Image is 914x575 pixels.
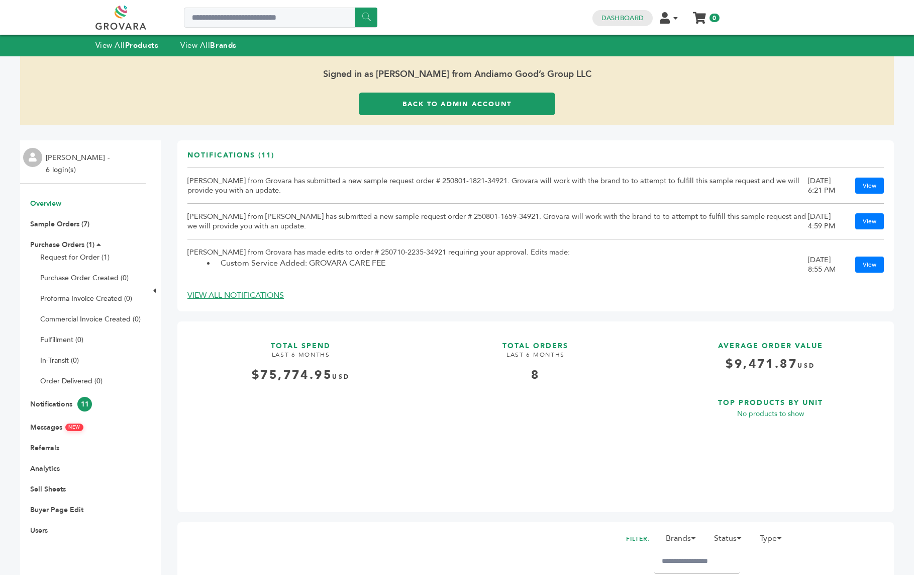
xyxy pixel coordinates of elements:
[30,526,48,535] a: Users
[855,213,884,229] a: View
[654,549,740,573] input: Filter by keywords
[422,332,649,351] h3: TOTAL ORDERS
[187,351,414,367] h4: LAST 6 MONTHS
[30,240,94,250] a: Purchase Orders (1)
[808,176,845,195] div: [DATE] 6:21 PM
[20,56,894,93] span: Signed in as [PERSON_NAME] from Andiamo Good’s Group LLC
[187,204,808,239] td: [PERSON_NAME] from [PERSON_NAME] has submitted a new sample request order # 250801-1659-34921. Gr...
[187,168,808,204] td: [PERSON_NAME] from Grovara has submitted a new sample request order # 250801-1821-34921. Grovara ...
[40,253,110,262] a: Request for Order (1)
[808,255,845,274] div: [DATE] 8:55 AM
[661,532,707,549] li: Brands
[30,443,59,453] a: Referrals
[216,257,808,269] li: Custom Service Added: GROVARA CARE FEE
[855,257,884,273] a: View
[46,152,112,176] li: [PERSON_NAME] - 6 login(s)
[657,388,884,494] a: TOP PRODUCTS BY UNIT No products to show
[657,388,884,408] h3: TOP PRODUCTS BY UNIT
[187,150,274,168] h3: Notifications (11)
[40,356,79,365] a: In-Transit (0)
[422,367,649,384] div: 8
[187,332,414,351] h3: TOTAL SPEND
[657,332,884,380] a: AVERAGE ORDER VALUE $9,471.87USD
[657,356,884,380] h4: $9,471.87
[30,399,92,409] a: Notifications11
[30,484,66,494] a: Sell Sheets
[40,314,141,324] a: Commercial Invoice Created (0)
[657,408,884,420] p: No products to show
[30,423,83,432] a: MessagesNEW
[40,335,83,345] a: Fulfillment (0)
[187,332,414,495] a: TOTAL SPEND LAST 6 MONTHS $75,774.95USD
[180,40,237,50] a: View AllBrands
[693,9,705,20] a: My Cart
[855,178,884,194] a: View
[125,40,158,50] strong: Products
[30,464,60,473] a: Analytics
[95,40,159,50] a: View AllProducts
[755,532,793,549] li: Type
[30,199,61,208] a: Overview
[626,532,650,546] h2: FILTER:
[187,367,414,384] div: $75,774.95
[65,424,83,431] span: NEW
[30,219,89,229] a: Sample Orders (7)
[422,332,649,495] a: TOTAL ORDERS LAST 6 MONTHS 8
[601,14,644,23] a: Dashboard
[808,212,845,231] div: [DATE] 4:59 PM
[187,239,808,290] td: [PERSON_NAME] from Grovara has made edits to order # 250710-2235-34921 requiring your approval. E...
[40,273,129,283] a: Purchase Order Created (0)
[77,397,92,412] span: 11
[184,8,377,28] input: Search a product or brand...
[332,373,350,381] span: USD
[709,532,753,549] li: Status
[359,93,556,115] a: Back to Admin Account
[187,290,284,301] a: VIEW ALL NOTIFICATIONS
[797,362,815,370] span: USD
[422,351,649,367] h4: LAST 6 MONTHS
[23,148,42,167] img: profile.png
[40,294,132,303] a: Proforma Invoice Created (0)
[30,505,83,515] a: Buyer Page Edit
[709,14,719,22] span: 0
[210,40,236,50] strong: Brands
[657,332,884,351] h3: AVERAGE ORDER VALUE
[40,376,103,386] a: Order Delivered (0)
